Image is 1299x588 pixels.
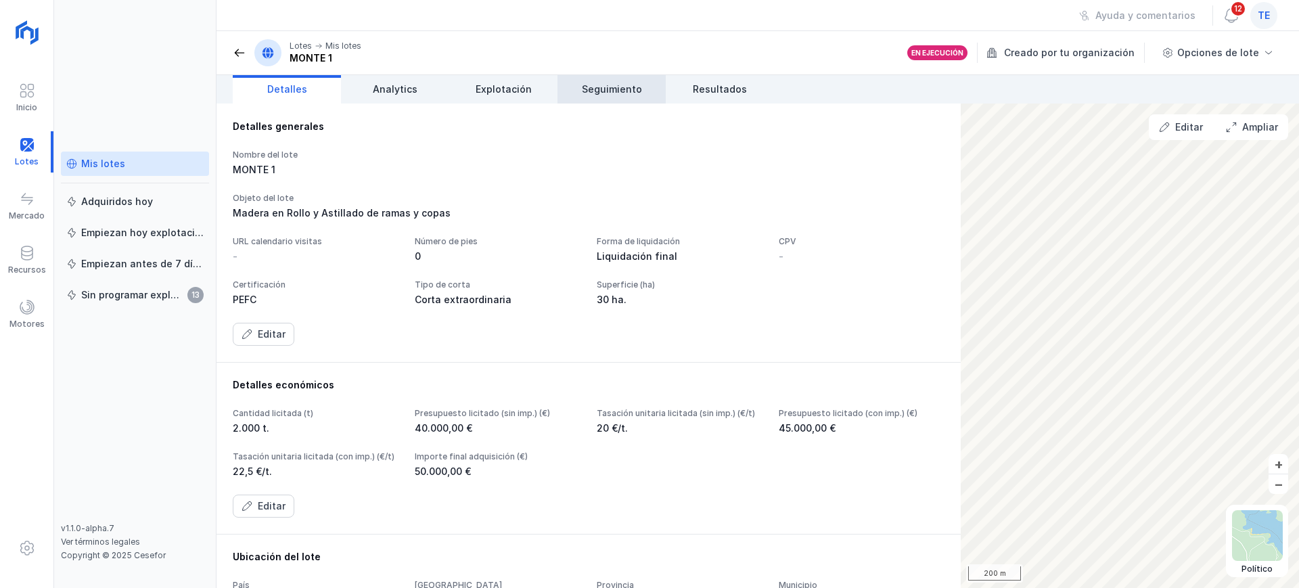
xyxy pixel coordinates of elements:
img: logoRight.svg [10,16,44,49]
div: Lotes [290,41,312,51]
div: MONTE 1 [290,51,361,65]
div: Inicio [16,102,37,113]
a: Empiezan antes de 7 días [61,252,209,276]
div: Presupuesto licitado (sin imp.) (€) [415,408,580,419]
button: Ayuda y comentarios [1070,4,1204,27]
div: Detalles económicos [233,378,944,392]
div: Copyright © 2025 Cesefor [61,550,209,561]
div: Corta extraordinaria [415,293,580,307]
span: Detalles [267,83,307,96]
a: Mis lotes [61,152,209,176]
button: Ampliar [1217,116,1287,139]
div: 50.000,00 € [415,465,580,478]
a: Detalles [233,75,341,104]
a: Adquiridos hoy [61,189,209,214]
a: Resultados [666,75,774,104]
div: Tasación unitaria licitada (con imp.) (€/t) [233,451,398,462]
div: Opciones de lote [1177,46,1259,60]
div: 0 [415,250,580,263]
span: 13 [187,287,204,303]
a: Sin programar explotación13 [61,283,209,307]
div: Mis lotes [81,157,125,171]
img: political.webp [1232,510,1283,561]
div: 20 €/t. [597,422,762,435]
div: Editar [1175,120,1203,134]
div: Importe final adquisición (€) [415,451,580,462]
div: Certificación [233,279,398,290]
a: Explotación [449,75,557,104]
div: Tasación unitaria licitada (sin imp.) (€/t) [597,408,762,419]
div: CPV [779,236,944,247]
div: v1.1.0-alpha.7 [61,523,209,534]
span: Analytics [373,83,417,96]
div: Mis lotes [325,41,361,51]
div: URL calendario visitas [233,236,398,247]
div: Editar [258,327,286,341]
button: – [1269,474,1288,494]
div: Madera en Rollo y Astillado de ramas y copas [233,206,944,220]
div: En ejecución [911,48,963,58]
div: 22,5 €/t. [233,465,398,478]
div: Nombre del lote [233,150,398,160]
a: Seguimiento [557,75,666,104]
div: Objeto del lote [233,193,944,204]
div: 2.000 t. [233,422,398,435]
div: 30 ha. [597,293,762,307]
button: Editar [233,495,294,518]
span: Resultados [693,83,747,96]
span: Explotación [476,83,532,96]
a: Empiezan hoy explotación [61,221,209,245]
div: Empiezan antes de 7 días [81,257,204,271]
div: Político [1232,564,1283,574]
div: Creado por tu organización [986,43,1147,63]
div: Número de pies [415,236,580,247]
div: Sin programar explotación [81,288,183,302]
div: Mercado [9,210,45,221]
button: Editar [233,323,294,346]
div: Empiezan hoy explotación [81,226,204,240]
div: 40.000,00 € [415,422,580,435]
span: Seguimiento [582,83,642,96]
div: Adquiridos hoy [81,195,153,208]
span: te [1258,9,1270,22]
div: Cantidad licitada (t) [233,408,398,419]
div: Superficie (ha) [597,279,762,290]
div: Recursos [8,265,46,275]
div: Ampliar [1242,120,1278,134]
div: Presupuesto licitado (con imp.) (€) [779,408,944,419]
div: Liquidación final [597,250,762,263]
div: Ubicación del lote [233,550,944,564]
button: Editar [1150,116,1212,139]
div: Motores [9,319,45,330]
div: Ayuda y comentarios [1095,9,1195,22]
div: Tipo de corta [415,279,580,290]
a: Analytics [341,75,449,104]
div: - [233,250,237,263]
span: 12 [1230,1,1246,17]
div: MONTE 1 [233,163,398,177]
div: - [779,250,783,263]
div: Forma de liquidación [597,236,762,247]
a: Ver términos legales [61,537,140,547]
div: 45.000,00 € [779,422,944,435]
div: Editar [258,499,286,513]
div: Detalles generales [233,120,944,133]
div: PEFC [233,293,398,307]
button: + [1269,454,1288,474]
